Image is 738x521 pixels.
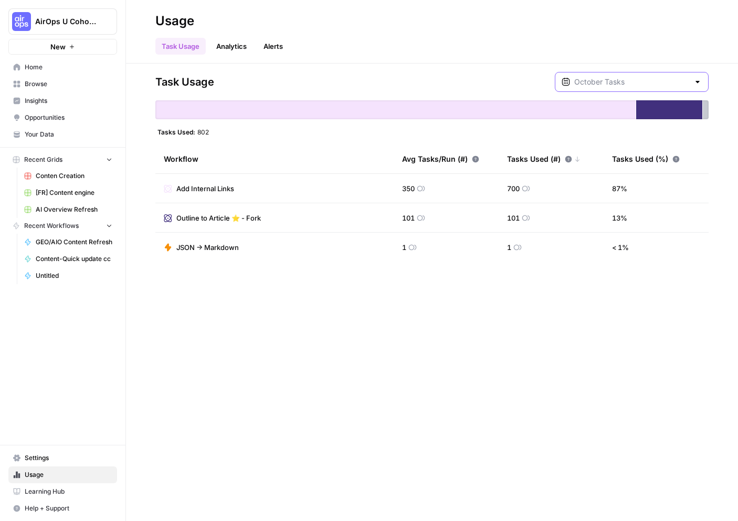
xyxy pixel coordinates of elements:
span: JSON -> Markdown [176,242,239,253]
a: Your Data [8,126,117,143]
div: Workflow [164,144,385,173]
a: Insights [8,92,117,109]
a: GEO/AIO Content Refresh [19,234,117,251]
button: Recent Workflows [8,218,117,234]
span: 1 [507,242,511,253]
span: Settings [25,453,112,463]
span: Recent Grids [24,155,62,164]
div: Usage [155,13,194,29]
span: 802 [197,128,209,136]
span: 101 [507,213,520,223]
button: Workspace: AirOps U Cohort 1 [8,8,117,35]
a: JSON -> Markdown [164,242,239,253]
div: Tasks Used (#) [507,144,581,173]
span: Tasks Used: [157,128,195,136]
span: Browse [25,79,112,89]
span: [FR] Content engine [36,188,112,197]
span: AirOps U Cohort 1 [35,16,99,27]
a: Conten Creation [19,168,117,184]
span: 101 [402,213,415,223]
span: 350 [402,183,415,194]
span: < 1 % [612,242,629,253]
a: [FR] Content engine [19,184,117,201]
span: Home [25,62,112,72]
span: Opportunities [25,113,112,122]
img: AirOps U Cohort 1 Logo [12,12,31,31]
a: Learning Hub [8,483,117,500]
button: New [8,39,117,55]
input: October Tasks [574,77,689,87]
span: Add Internal Links [176,183,234,194]
span: Outline to Article ⭐️ - Fork [176,213,261,223]
span: Usage [25,470,112,480]
span: New [50,41,66,52]
a: Alerts [257,38,289,55]
a: Analytics [210,38,253,55]
a: Task Usage [155,38,206,55]
button: Help + Support [8,500,117,517]
span: AI Overview Refresh [36,205,112,214]
a: Home [8,59,117,76]
a: Usage [8,466,117,483]
a: Settings [8,450,117,466]
span: 13 % [612,213,627,223]
span: 700 [507,183,520,194]
div: Tasks Used (%) [612,144,680,173]
a: Opportunities [8,109,117,126]
span: Help + Support [25,504,112,513]
span: Learning Hub [25,487,112,496]
span: Recent Workflows [24,221,79,231]
span: Untitled [36,271,112,280]
span: Insights [25,96,112,106]
span: 87 % [612,183,627,194]
span: GEO/AIO Content Refresh [36,237,112,247]
button: Recent Grids [8,152,117,168]
div: Avg Tasks/Run (#) [402,144,479,173]
span: 1 [402,242,406,253]
a: Browse [8,76,117,92]
a: AI Overview Refresh [19,201,117,218]
span: Task Usage [155,75,214,89]
a: Content-Quick update cc [19,251,117,267]
span: Conten Creation [36,171,112,181]
span: Your Data [25,130,112,139]
span: Content-Quick update cc [36,254,112,264]
a: Untitled [19,267,117,284]
a: Outline to Article ⭐️ - Fork [164,213,261,223]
